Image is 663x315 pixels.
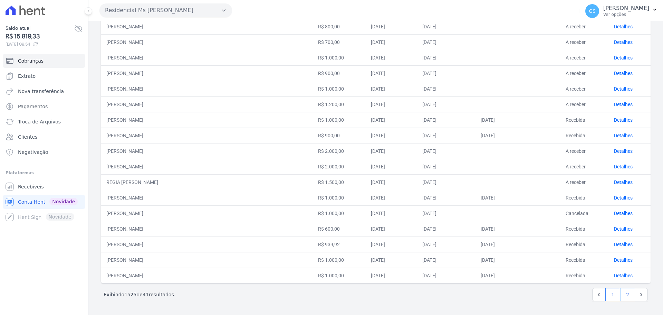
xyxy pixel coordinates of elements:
[417,50,475,65] td: [DATE]
[560,65,608,81] td: A receber
[101,96,313,112] td: [PERSON_NAME]
[475,268,560,283] td: [DATE]
[417,237,475,252] td: [DATE]
[49,198,78,205] span: Novidade
[101,112,313,128] td: [PERSON_NAME]
[614,164,633,169] a: Detalhes
[3,54,85,68] a: Cobranças
[313,268,365,283] td: R$ 1.000,00
[417,174,475,190] td: [DATE]
[18,103,48,110] span: Pagamentos
[614,102,633,107] a: Detalhes
[560,221,608,237] td: Recebida
[614,39,633,45] a: Detalhes
[614,257,633,263] a: Detalhes
[101,268,313,283] td: [PERSON_NAME]
[614,117,633,123] a: Detalhes
[313,221,365,237] td: R$ 600,00
[560,112,608,128] td: Recebida
[101,34,313,50] td: [PERSON_NAME]
[6,25,74,32] span: Saldo atual
[313,237,365,252] td: R$ 939,92
[313,19,365,34] td: R$ 800,00
[580,1,663,21] button: GS [PERSON_NAME] Ver opções
[475,252,560,268] td: [DATE]
[417,221,475,237] td: [DATE]
[6,32,74,41] span: R$ 15.819,33
[614,242,633,247] a: Detalhes
[417,128,475,143] td: [DATE]
[3,69,85,83] a: Extrato
[614,195,633,201] a: Detalhes
[101,252,313,268] td: [PERSON_NAME]
[18,149,48,156] span: Negativação
[99,3,232,17] button: Residencial Ms [PERSON_NAME]
[603,5,649,12] p: [PERSON_NAME]
[614,179,633,185] a: Detalhes
[475,128,560,143] td: [DATE]
[417,34,475,50] td: [DATE]
[18,57,44,64] span: Cobranças
[560,143,608,159] td: A receber
[365,96,417,112] td: [DATE]
[3,100,85,113] a: Pagamentos
[313,205,365,221] td: R$ 1.000,00
[614,86,633,92] a: Detalhes
[313,50,365,65] td: R$ 1.000,00
[313,65,365,81] td: R$ 900,00
[3,130,85,144] a: Clientes
[365,143,417,159] td: [DATE]
[365,81,417,96] td: [DATE]
[365,34,417,50] td: [DATE]
[365,50,417,65] td: [DATE]
[365,205,417,221] td: [DATE]
[104,291,175,298] p: Exibindo a de resultados.
[3,145,85,159] a: Negativação
[560,96,608,112] td: A receber
[313,159,365,174] td: R$ 2.000,00
[365,237,417,252] td: [DATE]
[124,292,127,297] span: 1
[313,34,365,50] td: R$ 700,00
[614,133,633,138] a: Detalhes
[101,205,313,221] td: [PERSON_NAME]
[560,50,608,65] td: A receber
[560,128,608,143] td: Recebida
[101,174,313,190] td: REGIA [PERSON_NAME]
[560,252,608,268] td: Recebida
[3,180,85,194] a: Recebíveis
[614,71,633,76] a: Detalhes
[475,112,560,128] td: [DATE]
[365,190,417,205] td: [DATE]
[560,268,608,283] td: Recebida
[18,183,44,190] span: Recebíveis
[475,190,560,205] td: [DATE]
[614,24,633,29] a: Detalhes
[101,143,313,159] td: [PERSON_NAME]
[417,205,475,221] td: [DATE]
[365,65,417,81] td: [DATE]
[101,190,313,205] td: [PERSON_NAME]
[18,118,61,125] span: Troca de Arquivos
[635,288,648,301] a: Next
[560,34,608,50] td: A receber
[101,237,313,252] td: [PERSON_NAME]
[101,65,313,81] td: [PERSON_NAME]
[560,174,608,190] td: A receber
[417,143,475,159] td: [DATE]
[101,159,313,174] td: [PERSON_NAME]
[365,268,417,283] td: [DATE]
[18,73,36,80] span: Extrato
[620,288,635,301] a: 2
[605,288,620,301] a: 1
[6,41,74,47] span: [DATE] 09:54
[101,50,313,65] td: [PERSON_NAME]
[560,159,608,174] td: A receber
[365,221,417,237] td: [DATE]
[313,174,365,190] td: R$ 1.500,00
[18,198,45,205] span: Conta Hent
[417,65,475,81] td: [DATE]
[614,148,633,154] a: Detalhes
[603,12,649,17] p: Ver opções
[365,112,417,128] td: [DATE]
